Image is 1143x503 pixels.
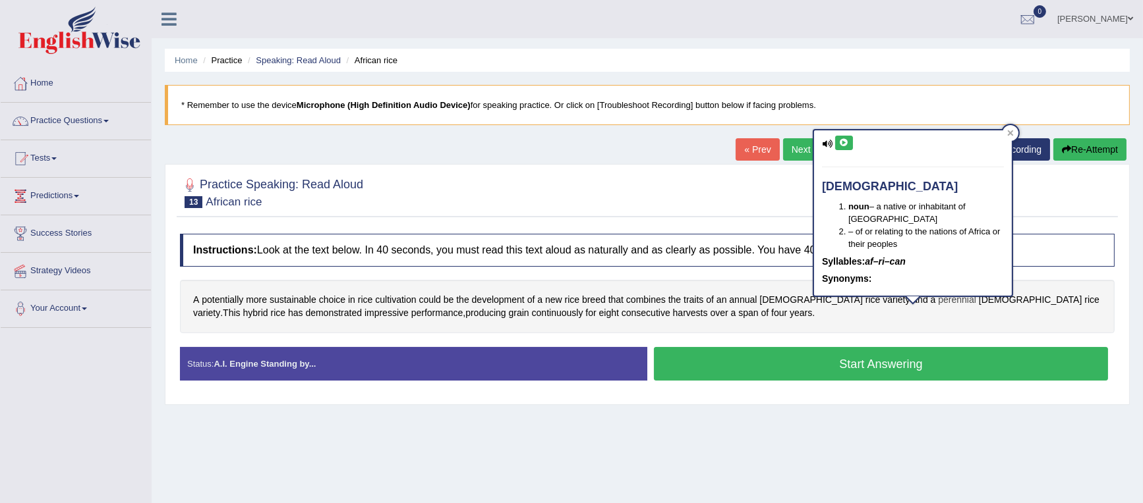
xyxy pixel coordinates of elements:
[527,293,535,307] span: Click to see word definition
[761,306,769,320] span: Click to see word definition
[1,253,151,286] a: Strategy Videos
[297,100,471,110] b: Microphone (High Definition Audio Device)
[365,306,409,320] span: Click to see word definition
[626,293,666,307] span: Click to see word definition
[223,306,240,320] span: Click to see word definition
[822,180,1004,194] h4: [DEMOGRAPHIC_DATA]
[185,196,202,208] span: 13
[706,293,714,307] span: Click to see word definition
[790,306,812,320] span: Click to see word definition
[472,293,525,307] span: Click to see word definition
[710,306,728,320] span: Click to see word definition
[358,293,373,307] span: Click to see word definition
[1084,293,1099,307] span: Click to see word definition
[288,306,303,320] span: Click to see word definition
[717,293,727,307] span: Click to see word definition
[729,293,757,307] span: Click to see word definition
[243,306,268,320] span: Click to see word definition
[246,293,267,307] span: Click to see word definition
[1,215,151,248] a: Success Stories
[193,293,199,307] span: Click to see word definition
[1,65,151,98] a: Home
[270,293,316,307] span: Click to see word definition
[180,175,363,208] h2: Practice Speaking: Read Aloud
[271,306,286,320] span: Click to see word definition
[599,306,619,320] span: Click to see word definition
[537,293,542,307] span: Click to see word definition
[202,293,243,307] span: Click to see word definition
[771,306,787,320] span: Click to see word definition
[444,293,454,307] span: Click to see word definition
[319,293,345,307] span: Click to see word definition
[783,138,827,161] a: Next »
[206,196,262,208] small: African rice
[343,54,397,66] li: African rice
[180,234,1115,267] h4: Look at the text below. In 40 seconds, you must read this text aloud as naturally and as clearly ...
[256,55,341,65] a: Speaking: Read Aloud
[214,359,316,369] strong: A.I. Engine Standing by...
[509,306,529,320] span: Click to see word definition
[822,274,1004,284] h5: Synonyms:
[532,306,583,320] span: Click to see word definition
[180,280,1115,333] div: . , .
[465,306,506,320] span: Click to see word definition
[738,306,758,320] span: Click to see word definition
[193,306,220,320] span: Click to see word definition
[848,200,1004,225] li: – a native or inhabitant of [GEOGRAPHIC_DATA]
[848,225,1004,250] li: – of or relating to the nations of Africa or their peoples
[865,256,905,267] em: af–ri–can
[979,293,1082,307] span: Click to see word definition
[1,178,151,211] a: Predictions
[1,103,151,136] a: Practice Questions
[375,293,416,307] span: Click to see word definition
[822,257,1004,267] h5: Syllables:
[348,293,355,307] span: Click to see word definition
[736,138,779,161] a: « Prev
[193,244,257,255] b: Instructions:
[565,293,580,307] span: Click to see word definition
[419,293,440,307] span: Click to see word definition
[582,293,606,307] span: Click to see word definition
[622,306,670,320] span: Click to see word definition
[848,201,869,211] b: noun
[456,293,469,307] span: Click to see word definition
[668,293,681,307] span: Click to see word definition
[608,293,624,307] span: Click to see word definition
[180,347,647,381] div: Status:
[411,306,463,320] span: Click to see word definition
[731,306,736,320] span: Click to see word definition
[1053,138,1127,161] button: Re-Attempt
[1034,5,1047,18] span: 0
[673,306,708,320] span: Click to see word definition
[1,140,151,173] a: Tests
[759,293,863,307] span: Click to see word definition
[165,85,1130,125] blockquote: * Remember to use the device for speaking practice. Or click on [Troubleshoot Recording] button b...
[200,54,242,66] li: Practice
[585,306,596,320] span: Click to see word definition
[654,347,1108,381] button: Start Answering
[545,293,562,307] span: Click to see word definition
[684,293,703,307] span: Click to see word definition
[305,306,362,320] span: Click to see word definition
[175,55,198,65] a: Home
[1,290,151,323] a: Your Account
